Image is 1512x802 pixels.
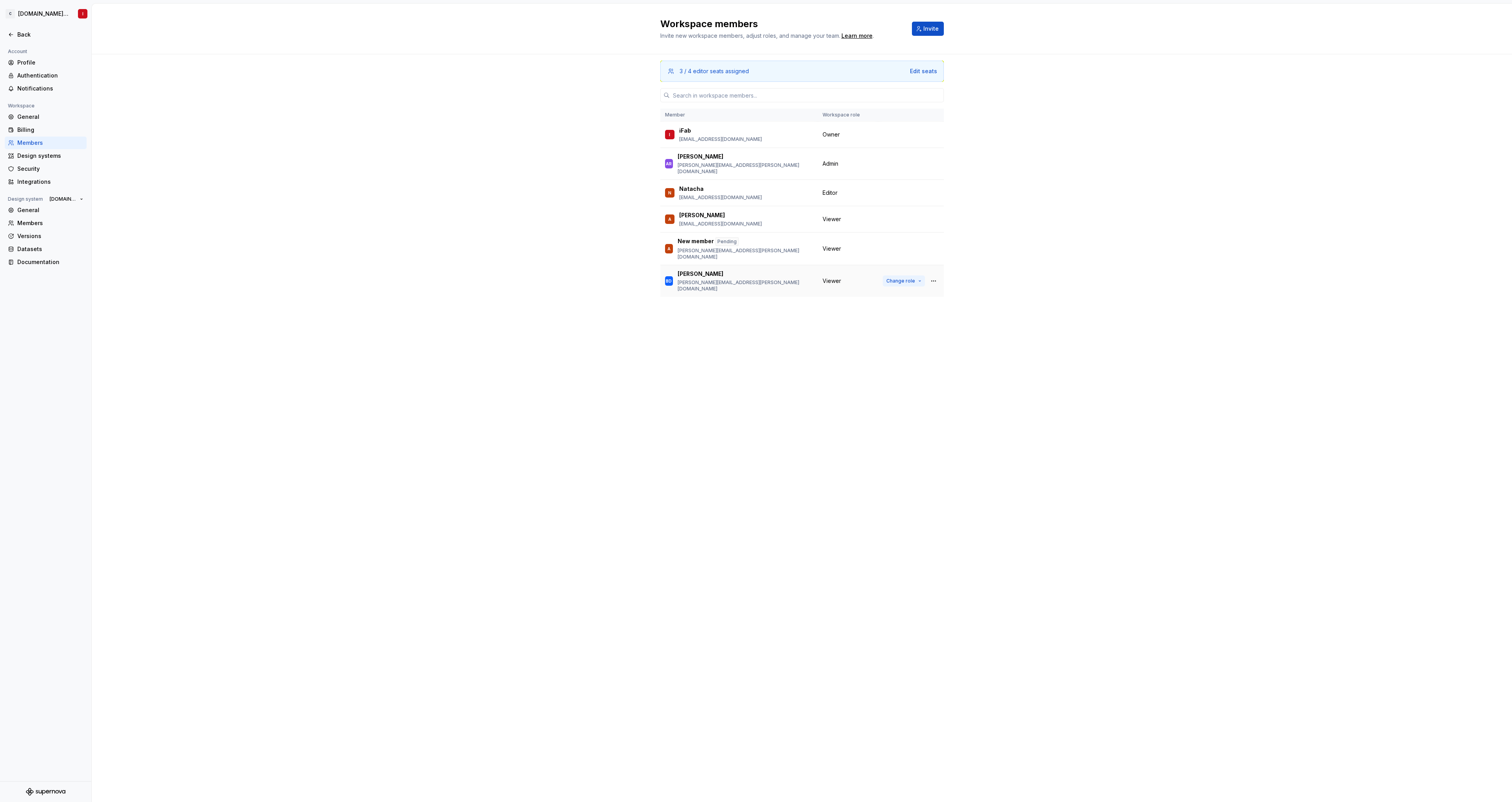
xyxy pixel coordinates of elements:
span: [DOMAIN_NAME] DS [50,196,77,202]
a: Billing [5,124,87,136]
div: Back [17,31,83,39]
div: Authentication [17,72,83,79]
span: Viewer [823,277,841,285]
div: Workspace [5,101,38,111]
div: General [17,113,83,121]
a: Versions [5,230,87,242]
div: A [668,215,671,223]
span: Owner [823,131,840,139]
svg: Supernova Logo [26,788,65,796]
a: Notifications [5,82,87,95]
p: [PERSON_NAME] [678,270,723,278]
p: [EMAIL_ADDRESS][DOMAIN_NAME] [679,194,762,201]
a: Back [5,28,87,41]
div: Profile [17,59,83,67]
div: Design system [5,194,46,204]
div: Datasets [17,245,83,253]
div: [DOMAIN_NAME] DS [18,10,69,18]
span: Editor [823,189,838,197]
button: Edit seats [910,67,937,75]
a: Design systems [5,150,87,162]
div: I [82,11,83,17]
div: AR [666,160,672,168]
button: Invite [912,22,944,36]
p: [PERSON_NAME][EMAIL_ADDRESS][PERSON_NAME][DOMAIN_NAME] [678,162,813,175]
a: Members [5,137,87,149]
button: C[DOMAIN_NAME] DSI [2,5,90,22]
div: Documentation [17,258,83,266]
a: General [5,204,87,216]
div: Versions [17,232,83,240]
span: Invite new workspace members, adjust roles, and manage your team. [660,32,840,39]
div: Design systems [17,152,83,160]
h2: Workspace members [660,18,902,30]
div: A [667,245,671,253]
a: Profile [5,56,87,69]
div: Billing [17,126,83,134]
a: General [5,111,87,123]
div: Notifications [17,85,83,92]
a: Datasets [5,243,87,255]
div: 3 / 4 editor seats assigned [680,67,749,75]
span: Viewer [823,245,841,253]
p: [PERSON_NAME][EMAIL_ADDRESS][PERSON_NAME][DOMAIN_NAME] [678,248,813,260]
p: [PERSON_NAME] [678,153,723,161]
div: General [17,206,83,214]
a: Members [5,217,87,229]
p: New member [678,237,714,246]
input: Search in workspace members... [670,88,944,102]
a: Documentation [5,256,87,268]
span: Invite [923,25,939,33]
span: . [840,33,874,39]
a: Security [5,163,87,175]
p: Natacha [679,185,704,193]
p: [EMAIL_ADDRESS][DOMAIN_NAME] [679,136,762,142]
span: Viewer [823,215,841,223]
span: Change role [886,278,915,284]
div: Members [17,219,83,227]
th: Workspace role [818,109,878,122]
a: Learn more [841,32,873,40]
div: Security [17,165,83,173]
p: iFab [679,127,691,135]
div: BD [666,277,672,285]
div: I [669,131,670,139]
div: C [6,9,15,18]
p: [EMAIL_ADDRESS][DOMAIN_NAME] [679,221,762,227]
p: [PERSON_NAME][EMAIL_ADDRESS][PERSON_NAME][DOMAIN_NAME] [678,279,813,292]
div: Integrations [17,178,83,186]
th: Member [660,109,818,122]
div: Members [17,139,83,147]
a: Authentication [5,69,87,82]
div: N [668,189,671,197]
p: [PERSON_NAME] [679,211,725,219]
button: Change role [883,275,925,286]
div: Account [5,47,30,56]
a: Integrations [5,176,87,188]
span: Admin [823,160,838,168]
div: Pending [715,237,739,246]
